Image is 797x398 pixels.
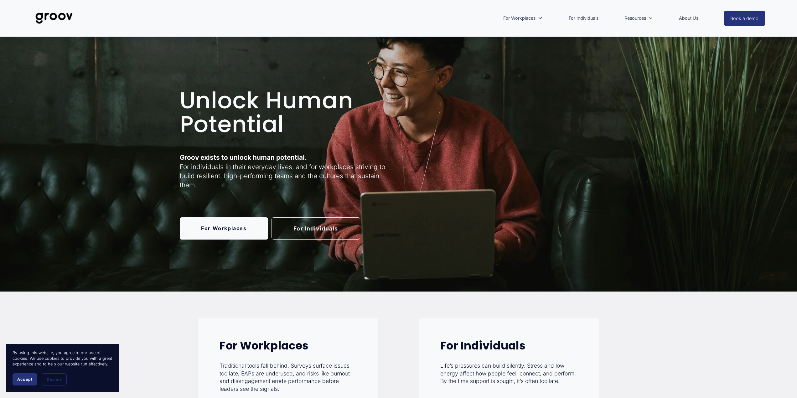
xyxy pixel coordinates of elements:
[272,217,360,240] a: For Individuals
[566,11,602,25] a: For Individuals
[676,11,701,25] a: About Us
[624,14,646,22] span: Resources
[42,373,67,385] button: Decline
[180,89,397,136] h1: Unlock Human Potential
[724,11,765,26] a: Book a demo
[180,153,397,189] p: For individuals in their everyday lives, and for workplaces striving to build resilient, high-per...
[500,11,546,25] a: folder dropdown
[621,11,656,25] a: folder dropdown
[220,362,357,393] p: Traditional tools fall behind. Surveys surface issues too late, EAPs are underused, and risks lik...
[13,373,37,385] button: Accept
[220,338,308,353] strong: For Workplaces
[6,344,119,392] section: Cookie banner
[47,377,62,382] span: Decline
[180,153,307,161] strong: Groov exists to unlock human potential.
[503,14,536,22] span: For Workplaces
[440,362,577,385] p: Life’s pressures can build silently. Stress and low energy affect how people feel, connect, and p...
[180,217,268,240] a: For Workplaces
[13,350,113,367] p: By using this website, you agree to our use of cookies. We use cookies to provide you with a grea...
[440,338,525,353] strong: For Individuals
[17,377,33,382] span: Accept
[32,8,76,28] img: Groov | Unlock Human Potential at Work and in Life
